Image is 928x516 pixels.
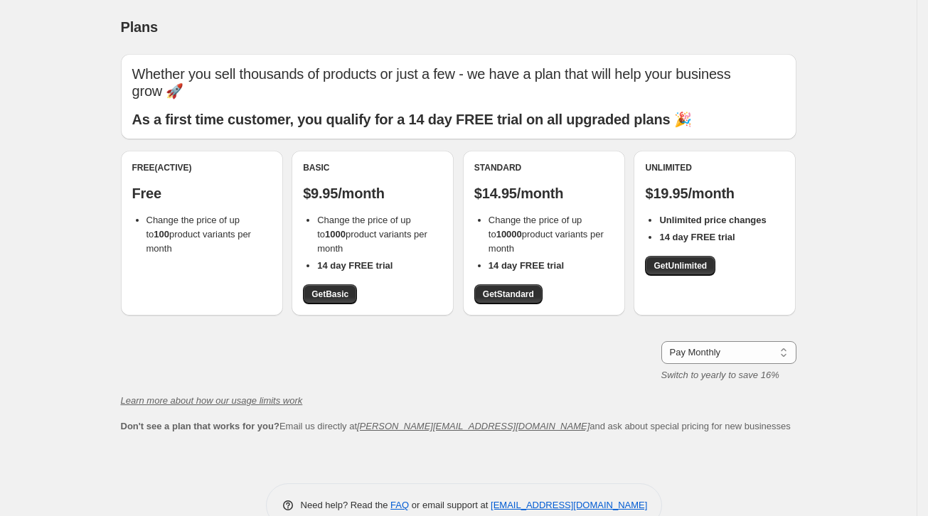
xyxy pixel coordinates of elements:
div: Free (Active) [132,162,272,173]
span: Get Basic [311,289,348,300]
a: Learn more about how our usage limits work [121,395,303,406]
span: Email us directly at and ask about special pricing for new businesses [121,421,791,431]
span: Need help? Read the [301,500,391,510]
p: Whether you sell thousands of products or just a few - we have a plan that will help your busines... [132,65,785,100]
span: Plans [121,19,158,35]
div: Standard [474,162,614,173]
b: 1000 [325,229,346,240]
p: $9.95/month [303,185,442,202]
div: Basic [303,162,442,173]
a: GetBasic [303,284,357,304]
b: 14 day FREE trial [659,232,735,242]
span: Change the price of up to product variants per month [317,215,427,254]
p: $19.95/month [645,185,784,202]
span: Get Unlimited [654,260,707,272]
b: 10000 [496,229,522,240]
a: FAQ [390,500,409,510]
i: Switch to yearly to save 16% [661,370,779,380]
a: [PERSON_NAME][EMAIL_ADDRESS][DOMAIN_NAME] [357,421,590,431]
span: Change the price of up to product variants per month [489,215,604,254]
span: Get Standard [483,289,534,300]
p: $14.95/month [474,185,614,202]
p: Free [132,185,272,202]
b: Unlimited price changes [659,215,766,225]
span: Change the price of up to product variants per month [146,215,251,254]
b: 100 [154,229,169,240]
b: Don't see a plan that works for you? [121,421,279,431]
a: [EMAIL_ADDRESS][DOMAIN_NAME] [491,500,647,510]
span: or email support at [409,500,491,510]
div: Unlimited [645,162,784,173]
a: GetStandard [474,284,543,304]
b: As a first time customer, you qualify for a 14 day FREE trial on all upgraded plans 🎉 [132,112,692,127]
b: 14 day FREE trial [317,260,393,271]
b: 14 day FREE trial [489,260,564,271]
a: GetUnlimited [645,256,715,276]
